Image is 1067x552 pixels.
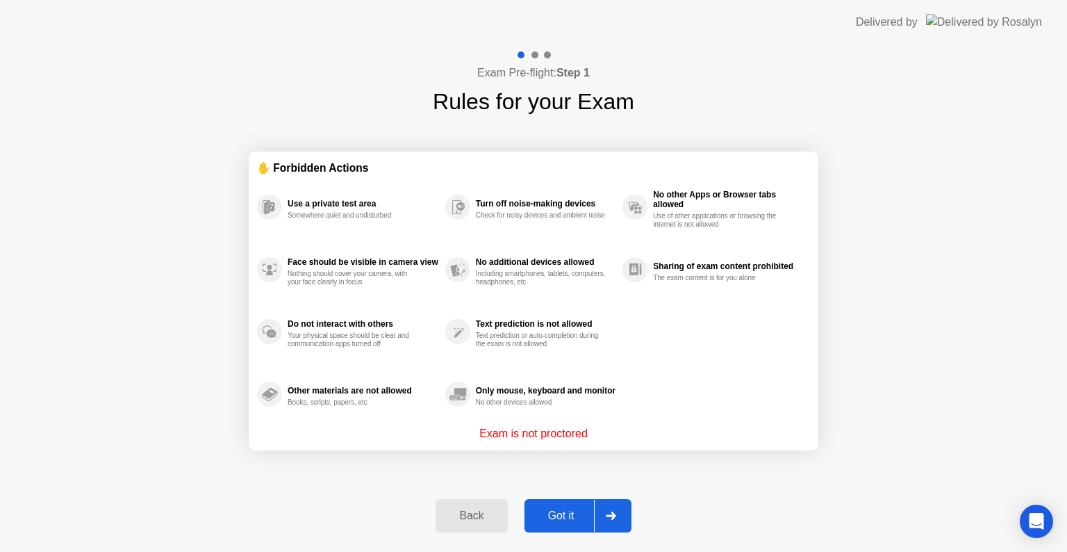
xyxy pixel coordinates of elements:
div: Nothing should cover your camera, with your face clearly in focus [288,270,419,286]
div: Your physical space should be clear and communication apps turned off [288,332,419,348]
div: Face should be visible in camera view [288,257,438,267]
div: Books, scripts, papers, etc [288,398,419,407]
h1: Rules for your Exam [433,85,634,118]
div: Sharing of exam content prohibited [653,261,803,271]
div: No additional devices allowed [476,257,615,267]
div: No other Apps or Browser tabs allowed [653,190,803,209]
div: Check for noisy devices and ambient noise [476,211,607,220]
div: Text prediction or auto-completion during the exam is not allowed [476,332,607,348]
div: The exam content is for you alone [653,274,784,282]
div: Somewhere quiet and undisturbed [288,211,419,220]
div: Do not interact with others [288,319,438,329]
div: Only mouse, keyboard and monitor [476,386,615,396]
div: Text prediction is not allowed [476,319,615,329]
div: ✋ Forbidden Actions [257,160,810,176]
div: Delivered by [856,14,918,31]
div: Including smartphones, tablets, computers, headphones, etc. [476,270,607,286]
div: No other devices allowed [476,398,607,407]
div: Open Intercom Messenger [1020,505,1053,538]
div: Use of other applications or browsing the internet is not allowed [653,212,784,229]
b: Step 1 [556,67,590,79]
button: Back [436,499,507,533]
div: Back [440,510,503,522]
div: Got it [529,510,594,522]
img: Delivered by Rosalyn [926,14,1042,30]
p: Exam is not proctored [479,425,588,442]
button: Got it [524,499,631,533]
div: Use a private test area [288,199,438,209]
div: Other materials are not allowed [288,386,438,396]
h4: Exam Pre-flight: [477,65,590,81]
div: Turn off noise-making devices [476,199,615,209]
